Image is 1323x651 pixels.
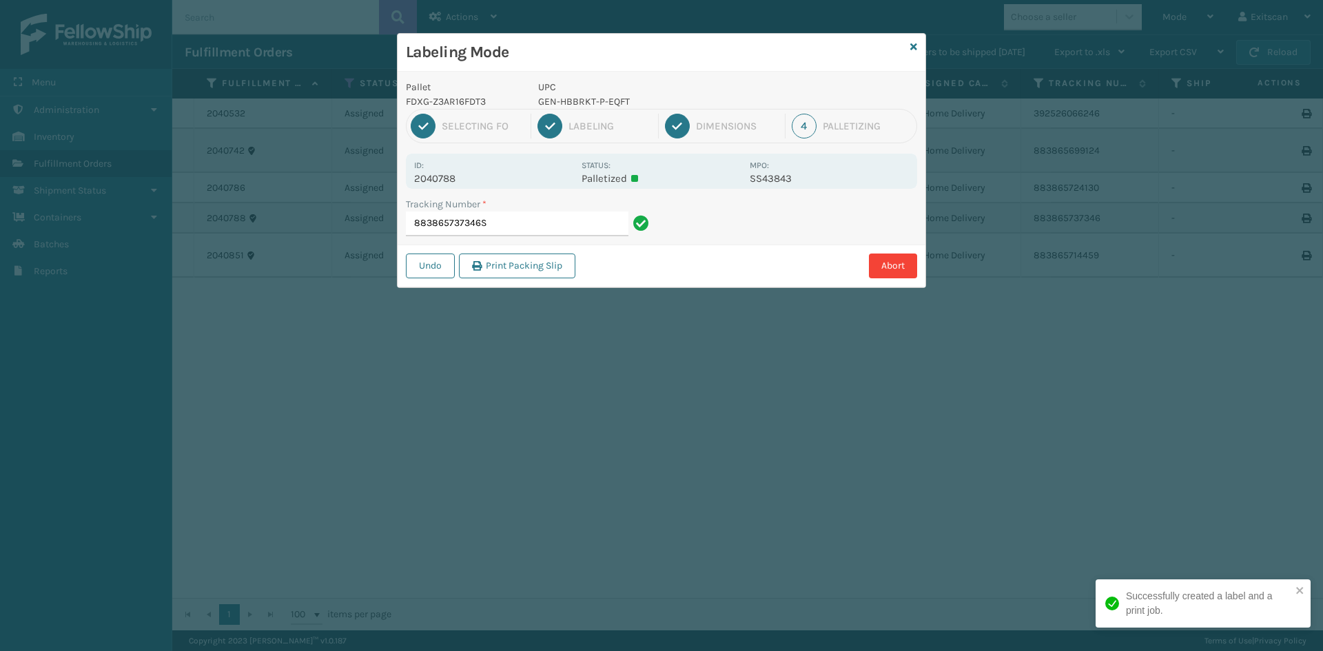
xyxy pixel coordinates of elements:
[406,80,522,94] p: Pallet
[406,94,522,109] p: FDXG-Z3AR16FDT3
[442,120,524,132] div: Selecting FO
[538,94,741,109] p: GEN-HBBRKT-P-EQFT
[414,172,573,185] p: 2040788
[459,254,575,278] button: Print Packing Slip
[568,120,651,132] div: Labeling
[537,114,562,138] div: 2
[869,254,917,278] button: Abort
[1126,589,1291,618] div: Successfully created a label and a print job.
[538,80,741,94] p: UPC
[792,114,817,138] div: 4
[406,197,486,211] label: Tracking Number
[823,120,912,132] div: Palletizing
[406,254,455,278] button: Undo
[414,161,424,170] label: Id:
[582,172,741,185] p: Palletized
[696,120,779,132] div: Dimensions
[1295,585,1305,598] button: close
[665,114,690,138] div: 3
[406,42,905,63] h3: Labeling Mode
[411,114,435,138] div: 1
[750,161,769,170] label: MPO:
[582,161,611,170] label: Status:
[750,172,909,185] p: SS43843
